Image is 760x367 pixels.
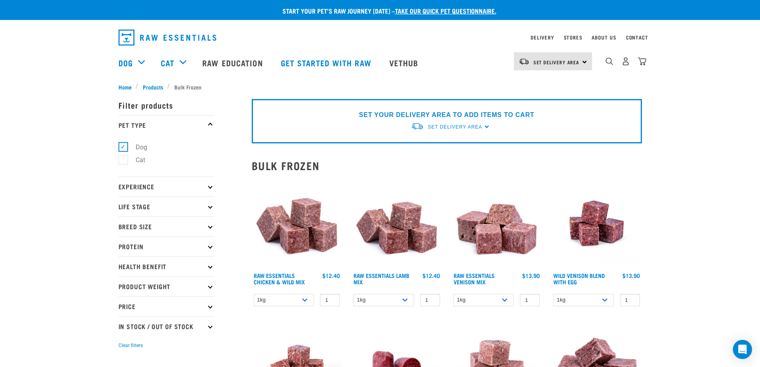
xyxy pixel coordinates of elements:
a: Get started with Raw [273,47,381,79]
p: SET YOUR DELIVERY AREA TO ADD ITEMS TO CART [359,110,534,120]
a: Raw Essentials Lamb Mix [353,274,409,283]
img: home-icon@2x.png [638,57,646,65]
input: 1 [520,294,540,306]
img: Pile Of Cubed Chicken Wild Meat Mix [252,178,342,269]
div: $13.90 [522,272,540,279]
a: Home [118,83,136,91]
p: Experience [118,177,214,196]
input: 1 [320,294,340,306]
a: Stores [564,36,582,39]
a: Cat [161,57,174,69]
a: About Us [592,36,616,39]
a: Products [138,83,167,91]
img: Raw Essentials Logo [118,30,216,46]
a: Raw Education [194,47,272,79]
nav: dropdown navigation [112,26,648,49]
img: ?1041 RE Lamb Mix 01 [351,178,442,269]
a: Vethub [381,47,428,79]
p: Filter products [118,95,214,115]
img: van-moving.png [411,122,424,131]
p: Pet Type [118,115,214,135]
input: 1 [420,294,440,306]
h2: Bulk Frozen [252,159,642,172]
p: Breed Size [118,216,214,236]
a: take our quick pet questionnaire. [395,9,496,12]
span: Products [143,83,163,91]
div: $12.40 [422,272,440,279]
p: Protein [118,236,214,256]
nav: breadcrumbs [118,83,642,91]
a: Wild Venison Blend with Egg [553,274,605,283]
a: Raw Essentials Chicken & Wild Mix [254,274,305,283]
input: 1 [620,294,640,306]
div: $12.40 [322,272,340,279]
img: van-moving.png [519,58,529,65]
img: home-icon-1@2x.png [606,58,613,65]
img: 1113 RE Venison Mix 01 [452,178,542,269]
div: Open Intercom Messenger [733,340,752,359]
p: Health Benefit [118,256,214,276]
span: Set Delivery Area [533,61,580,63]
p: In Stock / Out Of Stock [118,316,214,336]
label: Cat [123,155,148,165]
a: Dog [118,57,133,69]
span: Home [118,83,132,91]
img: user.png [622,57,630,65]
img: Venison Egg 1616 [551,178,642,269]
a: Delivery [531,36,554,39]
div: $13.90 [622,272,640,279]
p: Product Weight [118,276,214,296]
button: Clear filters [118,342,143,349]
p: Price [118,296,214,316]
a: Raw Essentials Venison Mix [454,274,495,283]
a: Contact [626,36,648,39]
span: Set Delivery Area [428,124,482,130]
label: Dog [123,142,150,152]
p: Life Stage [118,196,214,216]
